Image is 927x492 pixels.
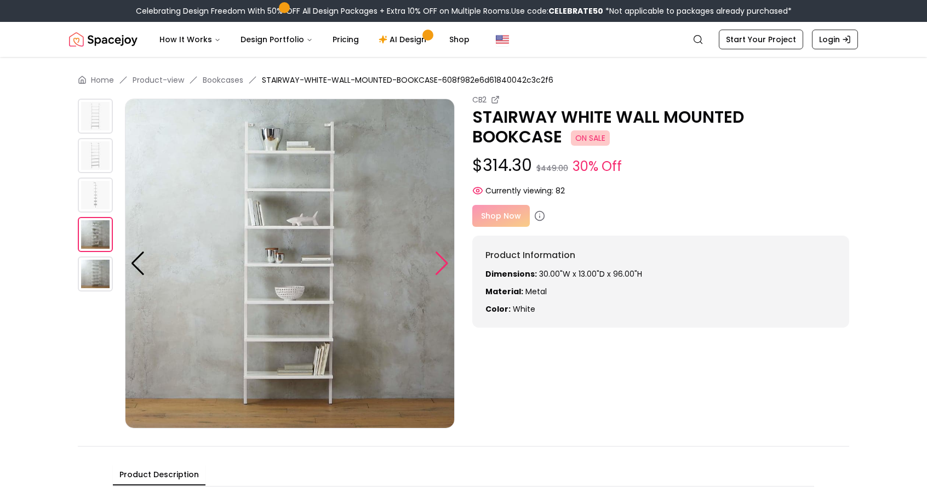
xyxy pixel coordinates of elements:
[78,138,113,173] img: https://storage.googleapis.com/spacejoy-main/assets/608f982e6d61840042c3c2f6/product_0_c8i50m69gf95
[571,130,610,146] span: ON SALE
[440,28,478,50] a: Shop
[133,75,184,85] a: Product-view
[719,30,803,49] a: Start Your Project
[485,268,537,279] strong: Dimensions:
[78,178,113,213] img: https://storage.googleapis.com/spacejoy-main/assets/608f982e6d61840042c3c2f6/product_1_glflohe4pdp
[136,5,792,16] div: Celebrating Design Freedom With 50% OFF All Design Packages + Extra 10% OFF on Multiple Rooms.
[370,28,438,50] a: AI Design
[113,465,205,485] button: Product Description
[536,163,568,174] small: $449.00
[324,28,368,50] a: Pricing
[151,28,230,50] button: How It Works
[78,217,113,252] img: https://storage.googleapis.com/spacejoy-main/assets/608f982e6d61840042c3c2f6/product_2_bjfp9bkokbgg
[485,185,553,196] span: Currently viewing:
[69,22,858,57] nav: Global
[511,5,603,16] span: Use code:
[69,28,138,50] a: Spacejoy
[485,268,836,279] p: 30.00"W x 13.00"D x 96.00"H
[556,185,565,196] span: 82
[485,249,836,262] h6: Product Information
[525,286,547,297] span: Metal
[78,256,113,291] img: https://storage.googleapis.com/spacejoy-main/assets/608f982e6d61840042c3c2f6/product_3_80j863lgp5kn
[513,304,535,314] span: white
[151,28,478,50] nav: Main
[78,99,113,134] img: https://storage.googleapis.com/spacejoy-main/assets/608f982e6d61840042c3c2f6/product_0_fhom3fmm4al9
[78,75,849,85] nav: breadcrumb
[232,28,322,50] button: Design Portfolio
[603,5,792,16] span: *Not applicable to packages already purchased*
[496,33,509,46] img: United States
[485,304,511,314] strong: Color:
[69,28,138,50] img: Spacejoy Logo
[262,75,553,85] span: STAIRWAY-WHITE-WALL-MOUNTED-BOOKCASE-608f982e6d61840042c3c2f6
[548,5,603,16] b: CELEBRATE50
[91,75,114,85] a: Home
[203,75,243,85] a: Bookcases
[125,99,455,428] img: https://storage.googleapis.com/spacejoy-main/assets/608f982e6d61840042c3c2f6/product_2_bjfp9bkokbgg
[472,94,487,105] small: CB2
[472,156,849,176] p: $314.30
[472,107,849,147] p: STAIRWAY WHITE WALL MOUNTED BOOKCASE
[573,157,622,176] small: 30% Off
[485,286,523,297] strong: Material:
[812,30,858,49] a: Login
